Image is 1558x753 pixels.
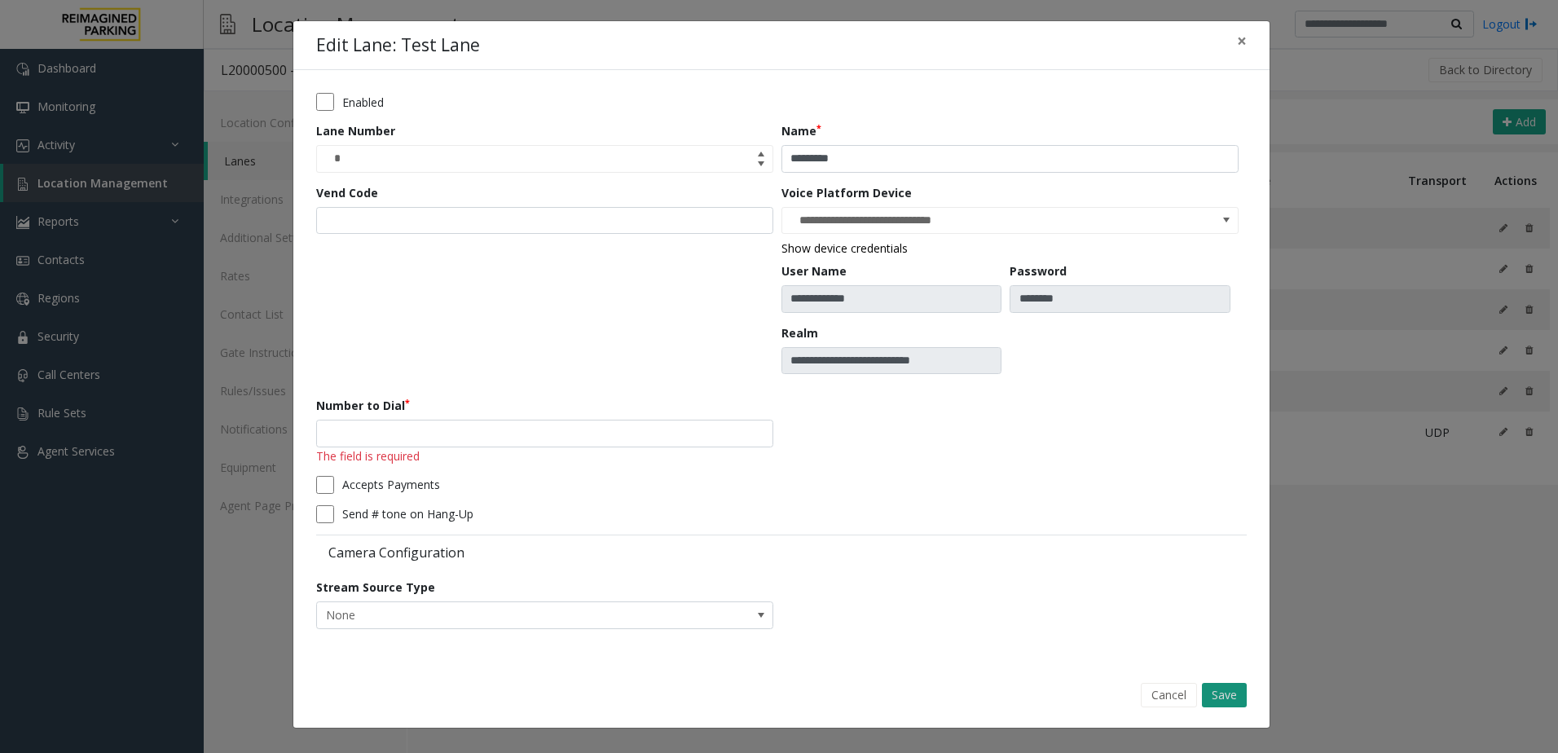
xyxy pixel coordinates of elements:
[317,602,681,628] span: None
[342,476,440,493] label: Accepts Payments
[316,397,410,414] label: Number to Dial
[342,94,384,111] label: Enabled
[750,146,772,159] span: Increase value
[316,544,777,561] label: Camera Configuration
[1141,683,1197,707] button: Cancel
[1202,683,1247,707] button: Save
[316,33,480,59] h4: Edit Lane: Test Lane
[750,159,772,172] span: Decrease value
[1010,262,1067,280] label: Password
[781,122,821,139] label: Name
[1237,29,1247,52] span: ×
[781,262,847,280] label: User Name
[781,240,908,256] a: Show device credentials
[1226,21,1258,61] button: Close
[316,579,435,596] label: Stream Source Type
[316,448,420,464] span: The field is required
[342,505,473,522] label: Send # tone on Hang-Up
[781,184,912,201] label: Voice Platform Device
[316,184,378,201] label: Vend Code
[781,324,818,341] label: Realm
[316,122,395,139] label: Lane Number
